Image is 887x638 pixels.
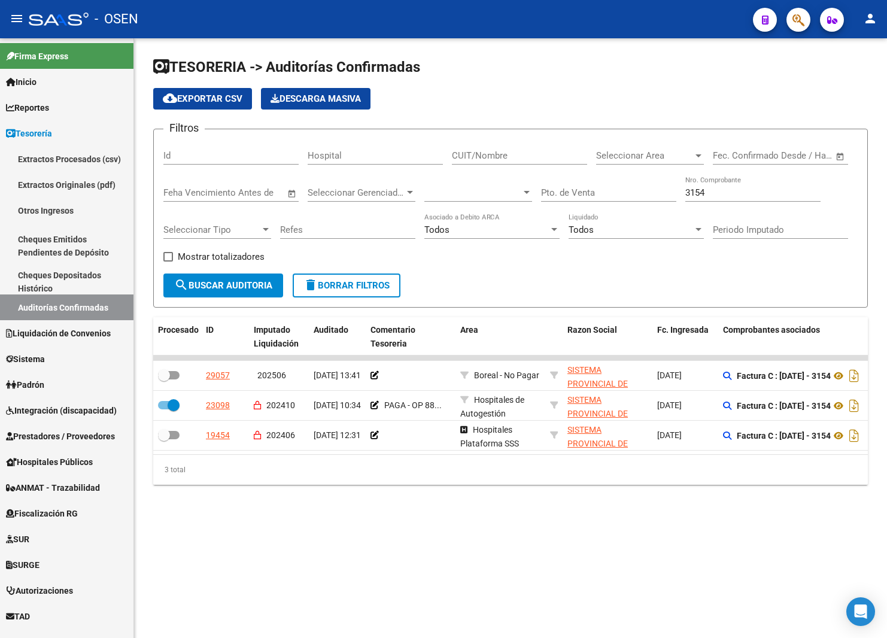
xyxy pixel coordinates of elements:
[567,395,628,432] span: SISTEMA PROVINCIAL DE SALUD
[314,370,361,380] span: [DATE] 13:41
[384,400,442,410] span: PAGA - OP 88...
[163,224,260,235] span: Seleccionar Tipo
[657,430,682,440] span: [DATE]
[737,431,831,440] strong: Factura C : [DATE] - 3154
[163,274,283,297] button: Buscar Auditoria
[303,280,390,291] span: Borrar Filtros
[723,325,820,335] span: Comprobantes asociados
[249,317,309,357] datatable-header-cell: Imputado Liquidación
[206,325,214,335] span: ID
[846,396,862,415] i: Descargar documento
[10,11,24,26] mat-icon: menu
[285,187,299,200] button: Open calendar
[206,399,230,412] div: 23098
[567,425,628,462] span: SISTEMA PROVINCIAL DE SALUD
[460,325,478,335] span: Area
[567,325,617,335] span: Razon Social
[657,325,709,335] span: Fc. Ingresada
[713,150,761,161] input: Fecha inicio
[163,120,205,136] h3: Filtros
[163,93,242,104] span: Exportar CSV
[6,610,30,623] span: TAD
[266,430,295,440] span: 202406
[271,93,361,104] span: Descarga Masiva
[261,88,370,110] button: Descarga Masiva
[158,325,199,335] span: Procesado
[772,150,830,161] input: Fecha fin
[563,317,652,357] datatable-header-cell: Razon Social
[652,317,718,357] datatable-header-cell: Fc. Ingresada
[303,278,318,292] mat-icon: delete
[206,369,230,382] div: 29057
[257,370,286,380] span: 202506
[314,430,361,440] span: [DATE] 12:31
[846,366,862,385] i: Descargar documento
[657,400,682,410] span: [DATE]
[596,150,693,161] span: Seleccionar Area
[834,150,847,163] button: Open calendar
[308,187,405,198] span: Seleccionar Gerenciador
[6,481,100,494] span: ANMAT - Trazabilidad
[370,325,415,348] span: Comentario Tesoreria
[174,278,189,292] mat-icon: search
[153,317,201,357] datatable-header-cell: Procesado
[6,378,44,391] span: Padrón
[460,425,519,448] span: Hospitales Plataforma SSS
[153,455,868,485] div: 3 total
[153,59,420,75] span: TESORERIA -> Auditorías Confirmadas
[567,363,648,388] div: - 30691822849
[163,91,177,105] mat-icon: cloud_download
[6,50,68,63] span: Firma Express
[737,401,831,411] strong: Factura C : [DATE] - 3154
[846,597,875,626] div: Open Intercom Messenger
[6,455,93,469] span: Hospitales Públicos
[6,127,52,140] span: Tesorería
[261,88,370,110] app-download-masive: Descarga masiva de comprobantes (adjuntos)
[424,224,449,235] span: Todos
[293,274,400,297] button: Borrar Filtros
[567,365,628,402] span: SISTEMA PROVINCIAL DE SALUD
[6,353,45,366] span: Sistema
[174,280,272,291] span: Buscar Auditoria
[455,317,545,357] datatable-header-cell: Area
[6,327,111,340] span: Liquidación de Convenios
[657,370,682,380] span: [DATE]
[266,400,295,410] span: 202410
[206,429,230,442] div: 19454
[6,584,73,597] span: Autorizaciones
[567,423,648,448] div: - 30691822849
[309,317,366,357] datatable-header-cell: Auditado
[569,224,594,235] span: Todos
[314,325,348,335] span: Auditado
[95,6,138,32] span: - OSEN
[314,400,361,410] span: [DATE] 10:34
[6,101,49,114] span: Reportes
[863,11,877,26] mat-icon: person
[201,317,249,357] datatable-header-cell: ID
[366,317,455,357] datatable-header-cell: Comentario Tesoreria
[567,393,648,418] div: - 30691822849
[6,533,29,546] span: SUR
[6,404,117,417] span: Integración (discapacidad)
[6,558,40,572] span: SURGE
[6,75,37,89] span: Inicio
[153,88,252,110] button: Exportar CSV
[846,426,862,445] i: Descargar documento
[460,395,524,418] span: Hospitales de Autogestión
[737,371,831,381] strong: Factura C : [DATE] - 3154
[6,430,115,443] span: Prestadores / Proveedores
[6,507,78,520] span: Fiscalización RG
[178,250,265,264] span: Mostrar totalizadores
[474,370,539,380] span: Boreal - No Pagar
[254,325,299,348] span: Imputado Liquidación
